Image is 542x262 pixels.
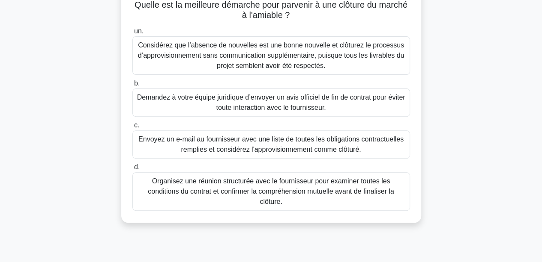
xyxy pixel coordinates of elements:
font: c. [134,121,139,129]
font: Envoyez un e-mail au fournisseur avec une liste de toutes les obligations contractuelles remplies... [138,135,404,153]
font: Demandez à votre équipe juridique d’envoyer un avis officiel de fin de contrat pour éviter toute ... [137,94,405,111]
font: b. [134,79,140,87]
font: Organisez une réunion structurée avec le fournisseur pour examiner toutes les conditions du contr... [148,177,394,205]
font: un. [134,27,144,35]
font: d. [134,163,140,171]
font: Considérez que l’absence de nouvelles est une bonne nouvelle et clôturez le processus d’approvisi... [138,41,404,69]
